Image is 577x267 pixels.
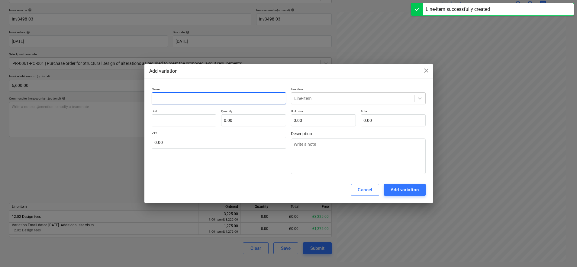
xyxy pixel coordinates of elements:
[384,184,426,196] button: Add variation
[152,87,286,92] p: Name
[221,109,286,114] p: Quantity
[351,184,379,196] button: Cancel
[423,67,430,76] div: close
[358,186,372,194] div: Cancel
[291,87,426,92] p: Line-item
[152,109,217,114] p: Unit
[391,186,419,194] div: Add variation
[291,131,426,136] span: Description
[152,131,286,136] p: VAT
[291,109,356,114] p: Unit price
[423,67,430,74] span: close
[361,109,426,114] p: Total
[547,238,577,267] iframe: Chat Widget
[426,6,490,13] div: Line-item successfully created
[149,68,428,75] div: Add variation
